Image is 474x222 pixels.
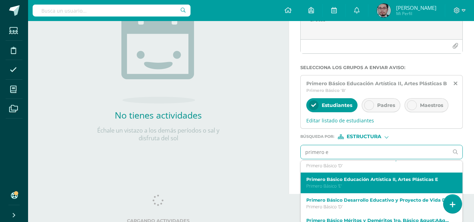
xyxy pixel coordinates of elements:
span: Estudiantes [322,102,352,108]
p: Primero Básico 'E' [306,183,451,189]
span: Mi Perfil [396,11,436,16]
label: Selecciona los grupos a enviar aviso : [300,65,463,70]
h2: No tienes actividades [88,109,228,121]
span: Primero Básico Educación Artística II, Artes Plásticas B [306,80,447,87]
img: c79a8ee83a32926c67f9bb364e6b58c4.png [377,4,391,18]
label: Primero Básico Desarrollo Educativo y Proyecto de Vida D [306,197,451,203]
textarea: [DATE] traer su formato para continuar lo del ejercicio de Grecas [301,4,462,39]
img: no_activities.png [121,5,195,103]
input: Ej. Primero primaria [301,145,449,159]
input: Busca un usuario... [33,5,191,16]
span: Búsqueda por : [300,135,334,139]
div: [object Object] [338,134,390,139]
span: Primero Básico 'B' [306,88,346,93]
span: Estructura [347,135,381,139]
p: Primero Básico 'D' [306,204,451,210]
p: Primero Básico 'D' [306,163,451,169]
span: [PERSON_NAME] [396,4,436,11]
span: Editar listado de estudiantes [306,117,457,124]
label: Primero Básico Educación Artística II, Artes Plásticas E [306,177,451,182]
p: Échale un vistazo a los demás períodos o sal y disfruta del sol [88,127,228,142]
span: Maestros [420,102,443,108]
span: Padres [377,102,395,108]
